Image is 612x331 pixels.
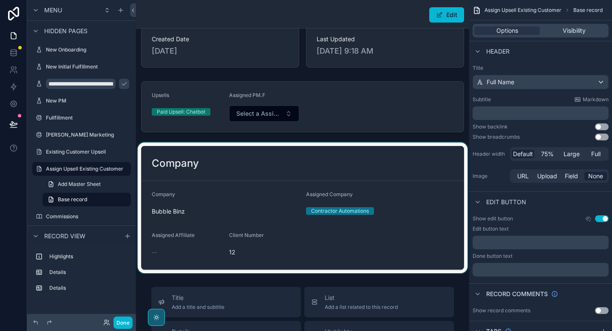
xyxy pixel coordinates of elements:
button: Full Name [473,75,609,89]
a: New Initial Fulfillment [32,60,131,74]
span: 75% [541,150,554,158]
a: Base record [42,193,131,206]
span: Record view [44,232,85,240]
button: Done [113,317,133,329]
span: Base record [573,7,603,14]
div: Show breadcrumbs [473,134,520,140]
label: New PM [46,97,129,104]
label: Fullfillment [46,114,129,121]
label: New Onboarding [46,46,129,53]
span: Title [172,294,224,302]
label: Done button text [473,253,513,260]
span: Large [564,150,580,158]
div: scrollable content [473,106,609,120]
button: ListAdd a list related to this record [304,287,454,317]
label: Title [473,65,609,71]
span: Hidden pages [44,27,88,35]
a: New PM [32,94,131,108]
span: Edit button [486,198,526,206]
label: Details [49,269,127,276]
div: scrollable content [473,263,609,277]
label: Highlights [49,253,127,260]
a: Markdown [574,96,609,103]
span: Record comments [486,290,548,298]
label: [PERSON_NAME] Marketing [46,131,129,138]
label: Show edit button [473,215,513,222]
button: Edit [429,7,464,23]
span: Header [486,47,510,56]
a: New Onboarding [32,43,131,57]
label: Commissions [46,213,129,220]
div: scrollable content [27,246,136,303]
a: Fullfillment [32,111,131,125]
span: Upload [537,172,557,180]
span: List [325,294,398,302]
span: Visibility [563,26,586,35]
span: Options [496,26,518,35]
span: Full [591,150,601,158]
a: Existing Customer Upsell [32,145,131,159]
button: TitleAdd a title and subtitle [151,287,301,317]
label: New Initial Fulfillment [46,63,129,70]
span: Menu [44,6,62,14]
span: URL [517,172,529,180]
span: Full Name [487,78,514,86]
label: Assign Upsell Existing Customer [46,165,126,172]
span: Base record [58,196,87,203]
label: Existing Customer Upsell [46,148,129,155]
a: [PERSON_NAME] Marketing [32,128,131,142]
span: None [588,172,603,180]
span: Default [513,150,533,158]
span: Add a list related to this record [325,304,398,311]
label: Image [473,173,507,180]
label: Details [49,285,127,291]
span: Field [565,172,578,180]
label: Header width [473,151,507,157]
span: Markdown [583,96,609,103]
span: Assign Upsell Existing Customer [484,7,561,14]
a: Commissions [32,210,131,223]
label: Edit button text [473,225,509,232]
a: Assign Upsell Existing Customer [32,162,131,176]
span: Add Master Sheet [58,181,101,188]
div: Show backlink [473,123,508,130]
span: Add a title and subtitle [172,304,224,311]
div: scrollable content [473,236,609,249]
label: Subtitle [473,96,491,103]
div: Show record comments [473,307,530,314]
a: Add Master Sheet [42,177,131,191]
